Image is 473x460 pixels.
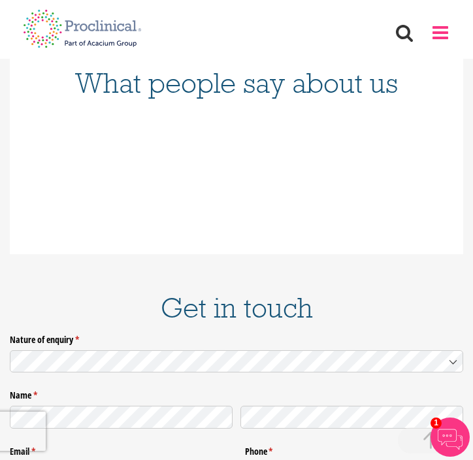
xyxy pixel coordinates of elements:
label: Nature of enquiry [10,329,463,346]
img: Chatbot [431,418,470,457]
input: Last [240,406,463,429]
span: 1 [431,418,442,429]
h3: What people say about us [10,69,463,97]
iframe: Customer reviews powered by Trustpilot [10,123,463,215]
legend: Name [10,385,463,402]
label: Phone [245,441,464,458]
h1: Get in touch [10,293,463,322]
input: First [10,406,233,429]
label: Email [10,441,229,458]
